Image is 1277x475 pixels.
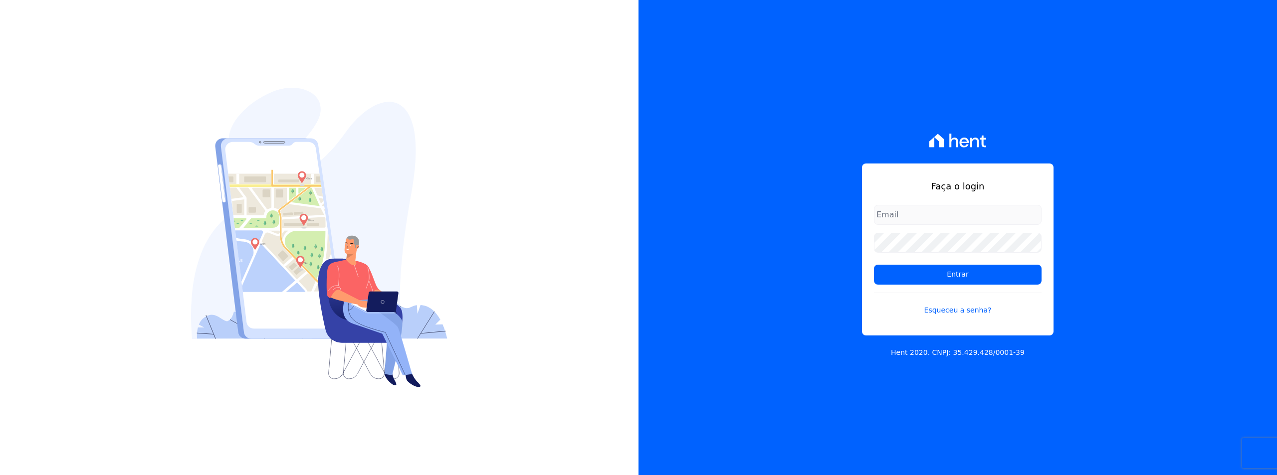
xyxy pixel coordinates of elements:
img: Login [191,88,447,387]
input: Email [874,205,1042,225]
input: Entrar [874,265,1042,285]
a: Esqueceu a senha? [874,293,1042,316]
p: Hent 2020. CNPJ: 35.429.428/0001-39 [891,347,1025,358]
h1: Faça o login [874,179,1042,193]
